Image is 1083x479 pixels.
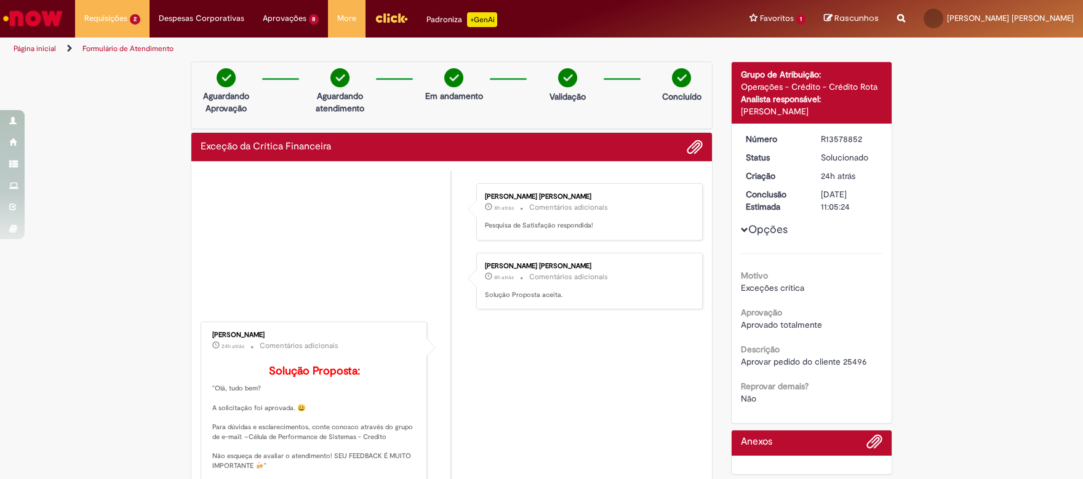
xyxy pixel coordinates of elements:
[672,68,691,87] img: check-circle-green.png
[485,221,690,231] p: Pesquisa de Satisfação respondida!
[485,290,690,300] p: Solução Proposta aceita.
[741,105,883,117] div: [PERSON_NAME]
[9,38,713,60] ul: Trilhas de página
[260,341,338,351] small: Comentários adicionais
[741,393,756,404] span: Não
[494,204,514,212] span: 8h atrás
[741,319,822,330] span: Aprovado totalmente
[741,344,780,355] b: Descrição
[444,68,463,87] img: check-circle-green.png
[741,270,768,281] b: Motivo
[494,274,514,281] time: 30/09/2025 10:05:24
[687,139,703,155] button: Adicionar anexos
[741,282,804,293] span: Exceções crítica
[309,14,319,25] span: 8
[425,90,483,102] p: Em andamento
[494,274,514,281] span: 8h atrás
[14,44,56,53] a: Página inicial
[337,12,356,25] span: More
[212,365,417,470] p: "Olá, tudo bem? A solicitação foi aprovada. 😀 Para dúvidas e esclarecimentos, conte conosco atrav...
[426,12,497,27] div: Padroniza
[741,381,809,392] b: Reprovar demais?
[821,188,878,213] div: [DATE] 11:05:24
[494,204,514,212] time: 30/09/2025 10:05:32
[796,14,805,25] span: 1
[549,90,586,103] p: Validação
[212,331,417,339] div: [PERSON_NAME]
[866,433,882,456] button: Adicionar anexos
[824,13,879,25] a: Rascunhos
[741,93,883,105] div: Analista responsável:
[130,14,140,25] span: 2
[201,141,331,152] h2: Exceção da Crítica Financeira Histórico de tíquete
[310,90,370,114] p: Aguardando atendimento
[558,68,577,87] img: check-circle-green.png
[821,170,855,181] span: 24h atrás
[375,9,408,27] img: click_logo_yellow_360x200.png
[737,170,812,182] dt: Criação
[821,170,855,181] time: 29/09/2025 18:28:49
[330,68,350,87] img: check-circle-green.png
[737,188,812,213] dt: Conclusão Estimada
[741,307,782,318] b: Aprovação
[737,133,812,145] dt: Número
[741,437,772,448] h2: Anexos
[760,12,794,25] span: Favoritos
[467,12,497,27] p: +GenAi
[159,12,244,25] span: Despesas Corporativas
[485,193,690,200] div: [PERSON_NAME] [PERSON_NAME]
[741,356,867,367] span: Aprovar pedido do cliente 25496
[741,68,883,81] div: Grupo de Atribuição:
[741,81,883,93] div: Operações - Crédito - Crédito Rota
[947,13,1074,23] span: [PERSON_NAME] [PERSON_NAME]
[737,151,812,164] dt: Status
[263,12,306,25] span: Aprovações
[82,44,174,53] a: Formulário de Atendimento
[222,342,244,350] span: 24h atrás
[1,6,65,31] img: ServiceNow
[821,170,878,182] div: 29/09/2025 18:28:49
[222,342,244,350] time: 29/09/2025 18:41:42
[529,272,608,282] small: Comentários adicionais
[834,12,879,24] span: Rascunhos
[196,90,256,114] p: Aguardando Aprovação
[529,202,608,213] small: Comentários adicionais
[821,151,878,164] div: Solucionado
[662,90,701,103] p: Concluído
[217,68,236,87] img: check-circle-green.png
[485,263,690,270] div: [PERSON_NAME] [PERSON_NAME]
[821,133,878,145] div: R13578852
[84,12,127,25] span: Requisições
[269,364,360,378] b: Solução Proposta:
